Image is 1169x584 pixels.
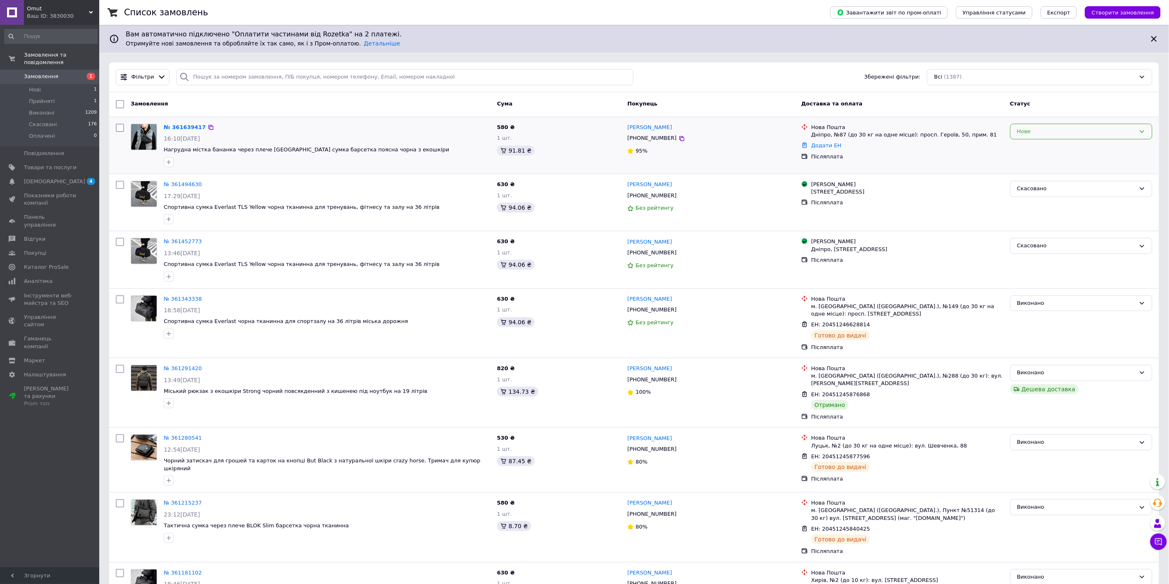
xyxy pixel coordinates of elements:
div: Виконано [1017,438,1136,447]
div: Дніпро, №87 (до 30 кг на одне місце): просп. Героїв, 50, прим. 81 [811,131,1004,139]
img: Фото товару [131,124,157,150]
a: Чорний затискач для грошей та карток на кнопці But Black з натуральної шкіри crazy horse. Тримач ... [164,457,481,472]
div: Нова Пошта [811,499,1004,507]
img: Фото товару [131,296,157,321]
div: Післяплата [811,153,1004,160]
span: Каталог ProSale [24,263,69,271]
a: № 361494630 [164,181,202,187]
div: м. [GEOGRAPHIC_DATA] ([GEOGRAPHIC_DATA].), Пункт №51314 (до 30 кг) вул. [STREET_ADDRESS] (маг. "[... [811,507,1004,522]
img: Фото товару [131,500,157,525]
div: м. [GEOGRAPHIC_DATA] ([GEOGRAPHIC_DATA].), №149 (до 30 кг на одне місце): просп. [STREET_ADDRESS] [811,303,1004,318]
button: Створити замовлення [1085,6,1161,19]
span: Аналітика [24,278,53,285]
a: № 361280541 [164,435,202,441]
span: 630 ₴ [497,181,515,187]
a: Спортивна сумка Everlast TLS Yellow чорна тканинна для тренувань, фітнесу та залу на 36 літрів [164,204,440,210]
span: (1387) [944,74,962,80]
input: Пошук за номером замовлення, ПІБ покупця, номером телефону, Email, номером накладної [176,69,633,85]
div: 134.73 ₴ [497,387,538,397]
span: Всі [934,73,942,81]
span: [PHONE_NUMBER] [627,192,677,199]
span: 1 [94,86,97,93]
span: ЕН: 20451245876868 [811,391,870,397]
span: 13:49[DATE] [164,377,200,383]
h1: Список замовлень [124,7,208,17]
div: Дніпро, [STREET_ADDRESS] [811,246,1004,253]
a: [PERSON_NAME] [627,569,672,577]
span: Оплачені [29,132,55,140]
div: Післяплата [811,475,1004,483]
span: [DEMOGRAPHIC_DATA] [24,178,85,185]
div: Нове [1017,127,1136,136]
span: 18:58[DATE] [164,307,200,314]
span: ЕН: 20451246628814 [811,321,870,328]
img: Фото товару [131,181,157,207]
a: Фото товару [131,499,157,526]
a: Додати ЕН [811,142,841,148]
span: 630 ₴ [497,238,515,244]
span: 100% [636,389,651,395]
div: Готово до видачі [811,330,870,340]
span: 630 ₴ [497,296,515,302]
span: Нові [29,86,41,93]
span: 1 [94,98,97,105]
span: Нагрудна містка бананка через плече [GEOGRAPHIC_DATA] сумка барсетка поясна чорна з екошкіри [164,146,449,153]
div: 87.45 ₴ [497,456,535,466]
a: Фото товару [131,434,157,461]
span: [PHONE_NUMBER] [627,135,677,141]
span: Гаманець компанії [24,335,76,350]
span: 580 ₴ [497,124,515,130]
span: 1 [87,73,95,80]
span: 1209 [85,109,97,117]
span: Виконані [29,109,55,117]
span: Покупці [24,249,46,257]
span: Cума [497,101,512,107]
a: [PERSON_NAME] [627,238,672,246]
span: 0 [94,132,97,140]
span: Покупець [627,101,657,107]
div: Виконано [1017,573,1136,582]
a: [PERSON_NAME] [627,435,672,443]
a: Тактична сумка через плече BLOK Slim барсетка чорна тканинна [164,522,349,529]
span: 530 ₴ [497,435,515,441]
span: 17:29[DATE] [164,193,200,199]
button: Експорт [1041,6,1077,19]
div: Отримано [811,400,849,410]
a: Міський рюкзак з екошкіри Strong чорний повсякденний з кишенею під ноутбук на 19 літрів [164,388,428,394]
span: 4 [87,178,95,185]
span: 630 ₴ [497,570,515,576]
div: Післяплата [811,548,1004,555]
span: 23:12[DATE] [164,511,200,518]
button: Чат з покупцем [1150,534,1167,550]
span: Скасовані [29,121,57,128]
div: 8.70 ₴ [497,521,531,531]
img: Фото товару [131,238,157,264]
span: Інструменти веб-майстра та SEO [24,292,76,307]
span: 1 шт. [497,306,512,313]
div: Нова Пошта [811,434,1004,442]
span: Управління статусами [963,10,1026,16]
div: Нова Пошта [811,295,1004,303]
span: Завантажити звіт по пром-оплаті [837,9,941,16]
span: Замовлення [24,73,58,80]
div: [PERSON_NAME] [811,238,1004,245]
span: Без рейтингу [636,262,674,268]
a: № 361215237 [164,500,202,506]
button: Завантажити звіт по пром-оплаті [830,6,948,19]
span: Без рейтингу [636,319,674,326]
a: Фото товару [131,295,157,322]
div: Ваш ID: 3830030 [27,12,99,20]
span: 80% [636,459,648,465]
a: [PERSON_NAME] [627,181,672,189]
a: № 361291420 [164,365,202,371]
span: ЕН: 20451245877596 [811,453,870,460]
a: № 361181102 [164,570,202,576]
span: Управління сайтом [24,314,76,328]
span: Спортивна сумка Everlast чорна тканинна для спортзалу на 36 літрів міська дорожня [164,318,408,324]
div: 91.81 ₴ [497,146,535,156]
span: 1 шт. [497,135,512,141]
div: Нова Пошта [811,365,1004,372]
span: Замовлення [131,101,168,107]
